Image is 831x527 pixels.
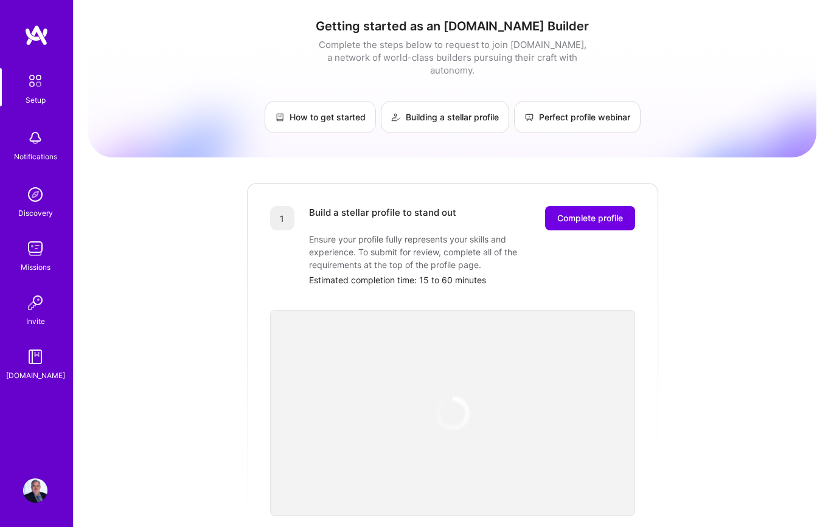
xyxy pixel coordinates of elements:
div: Discovery [18,207,53,219]
div: Invite [26,315,45,328]
a: User Avatar [20,478,50,503]
a: Building a stellar profile [381,101,509,133]
img: Perfect profile webinar [524,112,534,122]
a: How to get started [265,101,376,133]
img: logo [24,24,49,46]
h1: Getting started as an [DOMAIN_NAME] Builder [88,19,816,33]
div: Missions [21,261,50,274]
iframe: video [270,310,635,516]
img: setup [23,68,48,94]
img: Invite [23,291,47,315]
img: How to get started [275,112,285,122]
div: Notifications [14,150,57,163]
img: Building a stellar profile [391,112,401,122]
a: Perfect profile webinar [514,101,641,133]
button: Complete profile [545,206,635,230]
span: Complete profile [557,212,623,224]
div: Build a stellar profile to stand out [309,206,456,230]
img: guide book [23,345,47,369]
div: Setup [26,94,46,106]
div: 1 [270,206,294,230]
div: Ensure your profile fully represents your skills and experience. To submit for review, complete a... [309,233,552,271]
img: User Avatar [23,478,47,503]
img: discovery [23,182,47,207]
img: loading [431,391,474,435]
img: teamwork [23,236,47,261]
div: Estimated completion time: 15 to 60 minutes [309,274,635,286]
div: Complete the steps below to request to join [DOMAIN_NAME], a network of world-class builders purs... [316,38,589,77]
img: bell [23,126,47,150]
div: [DOMAIN_NAME] [6,369,65,382]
